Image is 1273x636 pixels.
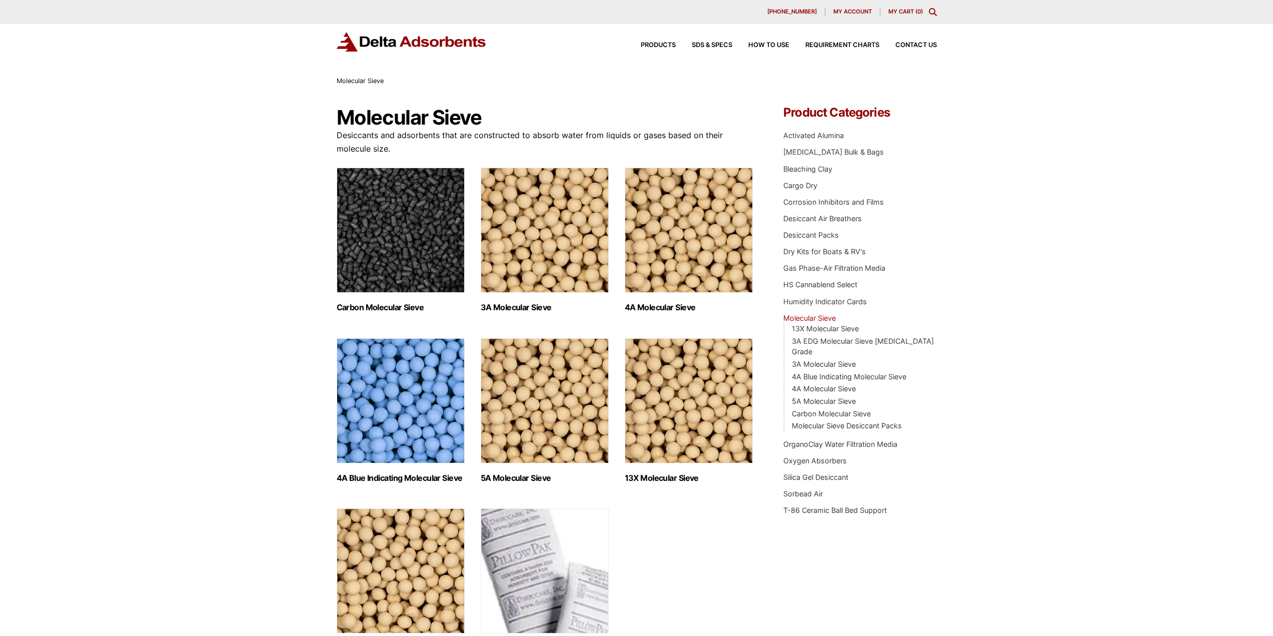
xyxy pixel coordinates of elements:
[783,280,857,289] a: HS Cannablend Select
[337,508,465,633] img: 3A EDG Molecular Sieve Ethanol Grade
[641,42,676,49] span: Products
[732,42,789,49] a: How to Use
[337,303,465,312] h2: Carbon Molecular Sieve
[792,397,856,405] a: 5A Molecular Sieve
[625,473,753,483] h2: 13X Molecular Sieve
[481,168,609,293] img: 3A Molecular Sieve
[759,8,825,16] a: [PHONE_NUMBER]
[481,168,609,312] a: Visit product category 3A Molecular Sieve
[783,473,848,481] a: Silica Gel Desiccant
[879,42,937,49] a: Contact Us
[783,165,832,173] a: Bleaching Clay
[792,409,871,418] a: Carbon Molecular Sieve
[783,456,847,465] a: Oxygen Absorbers
[789,42,879,49] a: Requirement Charts
[792,384,856,393] a: 4A Molecular Sieve
[783,247,866,256] a: Dry Kits for Boats & RV's
[783,198,884,206] a: Corrosion Inhibitors and Films
[481,473,609,483] h2: 5A Molecular Sieve
[792,360,856,368] a: 3A Molecular Sieve
[625,338,753,463] img: 13X Molecular Sieve
[337,168,465,312] a: Visit product category Carbon Molecular Sieve
[783,231,839,239] a: Desiccant Packs
[337,32,487,52] img: Delta Adsorbents
[805,42,879,49] span: Requirement Charts
[767,9,817,15] span: [PHONE_NUMBER]
[625,168,753,293] img: 4A Molecular Sieve
[625,168,753,312] a: Visit product category 4A Molecular Sieve
[783,131,844,140] a: Activated Alumina
[481,338,609,463] img: 5A Molecular Sieve
[792,372,906,381] a: 4A Blue Indicating Molecular Sieve
[833,9,872,15] span: My account
[783,264,885,272] a: Gas Phase-Air Filtration Media
[783,440,897,448] a: OrganoClay Water Filtration Media
[783,489,823,498] a: Sorbead Air
[783,181,817,190] a: Cargo Dry
[783,297,867,306] a: Humidity Indicator Cards
[825,8,880,16] a: My account
[929,8,937,16] div: Toggle Modal Content
[481,508,609,633] img: Molecular Sieve Desiccant Packs
[895,42,937,49] span: Contact Us
[792,337,934,356] a: 3A EDG Molecular Sieve [MEDICAL_DATA] Grade
[917,8,921,15] span: 0
[337,129,754,156] p: Desiccants and adsorbents that are constructed to absorb water from liquids or gases based on the...
[337,168,465,293] img: Carbon Molecular Sieve
[337,107,754,129] h1: Molecular Sieve
[692,42,732,49] span: SDS & SPECS
[783,107,936,119] h4: Product Categories
[337,77,384,85] span: Molecular Sieve
[783,506,887,514] a: T-86 Ceramic Ball Bed Support
[625,338,753,483] a: Visit product category 13X Molecular Sieve
[792,324,859,333] a: 13X Molecular Sieve
[337,338,465,463] img: 4A Blue Indicating Molecular Sieve
[783,148,884,156] a: [MEDICAL_DATA] Bulk & Bags
[625,42,676,49] a: Products
[337,473,465,483] h2: 4A Blue Indicating Molecular Sieve
[783,214,862,223] a: Desiccant Air Breathers
[792,421,902,430] a: Molecular Sieve Desiccant Packs
[676,42,732,49] a: SDS & SPECS
[625,303,753,312] h2: 4A Molecular Sieve
[748,42,789,49] span: How to Use
[481,303,609,312] h2: 3A Molecular Sieve
[481,338,609,483] a: Visit product category 5A Molecular Sieve
[337,338,465,483] a: Visit product category 4A Blue Indicating Molecular Sieve
[783,314,836,322] a: Molecular Sieve
[888,8,923,15] a: My Cart (0)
